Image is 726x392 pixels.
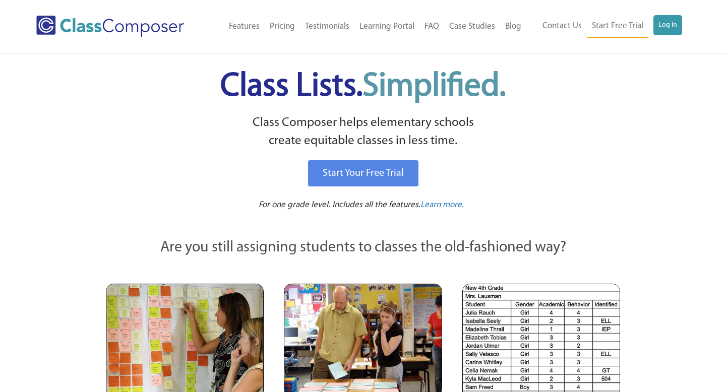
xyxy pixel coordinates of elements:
[106,237,620,259] p: Are you still assigning students to classes the old-fashioned way?
[444,16,500,38] a: Case Studies
[104,114,622,151] p: Class Composer helps elementary schools create equitable classes in less time.
[36,16,184,37] img: Class Composer
[653,15,682,35] a: Log In
[308,160,418,186] a: Start Your Free Trial
[587,15,648,38] a: Start Free Trial
[224,16,265,38] a: Features
[537,15,587,37] a: Contact Us
[207,16,526,38] nav: Header Menu
[259,201,420,209] span: For one grade level. Includes all the features.
[420,199,464,212] a: Learn more.
[220,71,506,103] span: Class Lists.
[323,168,404,178] span: Start Your Free Trial
[500,16,526,38] a: Blog
[300,16,354,38] a: Testimonials
[420,201,464,209] span: Learn more.
[265,16,300,38] a: Pricing
[526,15,682,38] nav: Header Menu
[362,71,506,103] span: Simplified.
[419,16,444,38] a: FAQ
[354,16,419,38] a: Learning Portal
